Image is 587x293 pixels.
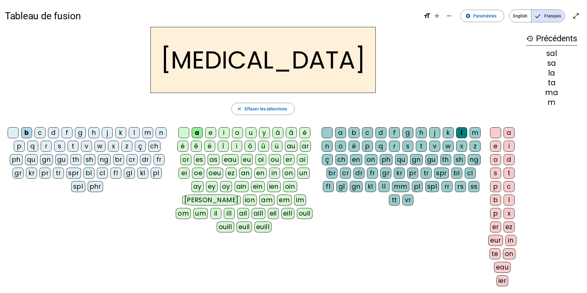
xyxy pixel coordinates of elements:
[490,181,501,192] div: p
[300,141,311,152] div: ar
[497,275,508,286] div: ier
[48,127,59,138] div: d
[176,208,191,219] div: om
[70,154,81,165] div: th
[353,168,364,179] div: dr
[323,181,334,192] div: fl
[335,141,346,152] div: o
[423,12,431,20] mat-icon: format_size
[182,195,241,206] div: [PERSON_NAME]
[412,181,423,192] div: pl
[489,248,500,259] div: te
[367,168,378,179] div: fr
[193,208,208,219] div: um
[504,221,515,232] div: ez
[179,168,190,179] div: ei
[218,141,229,152] div: î
[402,127,413,138] div: g
[231,103,295,115] button: Effacer les sélections
[402,195,413,206] div: vr
[245,141,256,152] div: ô
[21,127,32,138] div: b
[490,154,501,165] div: o
[429,141,440,152] div: v
[362,127,373,138] div: c
[283,154,294,165] div: er
[129,127,140,138] div: l
[237,208,249,219] div: ail
[440,154,451,165] div: th
[232,127,243,138] div: o
[98,154,111,165] div: ng
[336,181,347,192] div: gl
[277,195,292,206] div: em
[504,181,515,192] div: c
[490,208,501,219] div: p
[494,262,511,273] div: eau
[445,12,453,20] mat-icon: remove
[27,141,38,152] div: q
[272,127,283,138] div: à
[340,168,351,179] div: cr
[254,221,271,232] div: euill
[192,168,204,179] div: oe
[222,154,239,165] div: eau
[282,168,295,179] div: on
[421,168,432,179] div: tr
[83,168,94,179] div: bl
[434,168,449,179] div: spr
[490,221,501,232] div: er
[68,141,79,152] div: t
[297,168,310,179] div: un
[389,141,400,152] div: r
[392,181,409,192] div: mm
[470,141,481,152] div: z
[205,127,216,138] div: e
[208,154,220,165] div: as
[115,127,126,138] div: k
[509,9,565,22] mat-button-toggle-group: Language selection
[151,168,162,179] div: pl
[504,168,515,179] div: t
[26,168,37,179] div: kr
[454,154,465,165] div: sh
[297,154,308,165] div: ai
[39,168,50,179] div: pr
[54,141,65,152] div: s
[335,154,348,165] div: ch
[431,10,443,22] button: Augmenter la taille de la police
[362,141,373,152] div: p
[269,168,280,179] div: in
[456,141,467,152] div: x
[416,141,427,152] div: t
[349,141,360,152] div: é
[71,181,85,192] div: spl
[468,181,479,192] div: ss
[451,168,462,179] div: bl
[297,208,312,219] div: ouil
[505,235,516,246] div: in
[140,154,151,165] div: dr
[378,181,389,192] div: ll
[443,141,454,152] div: w
[299,127,310,138] div: è
[380,154,393,165] div: ph
[258,141,269,152] div: û
[526,60,577,67] div: sa
[66,168,81,179] div: spr
[375,127,386,138] div: d
[465,13,471,19] mat-icon: settings
[488,235,503,246] div: eur
[380,168,391,179] div: gr
[407,168,418,179] div: pr
[241,154,253,165] div: eu
[285,141,297,152] div: au
[465,168,476,179] div: cl
[470,127,481,138] div: m
[531,10,565,22] span: Français
[219,127,230,138] div: i
[504,195,515,206] div: l
[180,154,191,165] div: or
[252,208,265,219] div: aill
[570,10,582,22] button: Entrer en plein écran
